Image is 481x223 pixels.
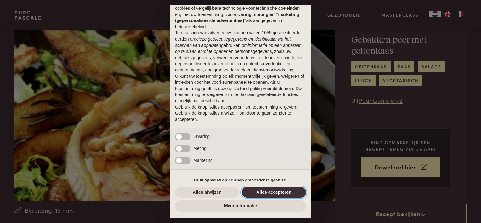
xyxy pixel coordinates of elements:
strong: ervaring, meting en “marketing (gepersonaliseerde advertenties)” [175,12,299,23]
button: Meer informatie [175,200,306,212]
p: Gebruik de knop “Alles accepteren” om toestemming te geven. Gebruik de knop “Alles afwijzen” om d... [175,104,306,123]
a: cookiebeleid [181,24,206,29]
button: advertentiedoelen [269,55,303,61]
p: Ten aanzien van advertenties kunnen wij en 1055 geselecteerde gebruiken om en persoonsgegevens, z... [175,30,306,73]
button: derden [175,36,189,43]
em: informatie op een apparaat op te slaan en/of te openen [175,43,301,54]
p: U kunt uw toestemming op elk moment vrijelijk geven, weigeren of intrekken door het voorkeurenpan... [175,73,306,104]
button: Alles accepteren [242,187,306,198]
button: Alles afwijzen [175,187,239,198]
span: Meting [193,146,207,151]
span: Ervaring [193,134,210,139]
em: precieze geolocatiegegevens en identificatie via het scannen van apparaten [175,37,291,48]
span: Marketing [193,158,212,163]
